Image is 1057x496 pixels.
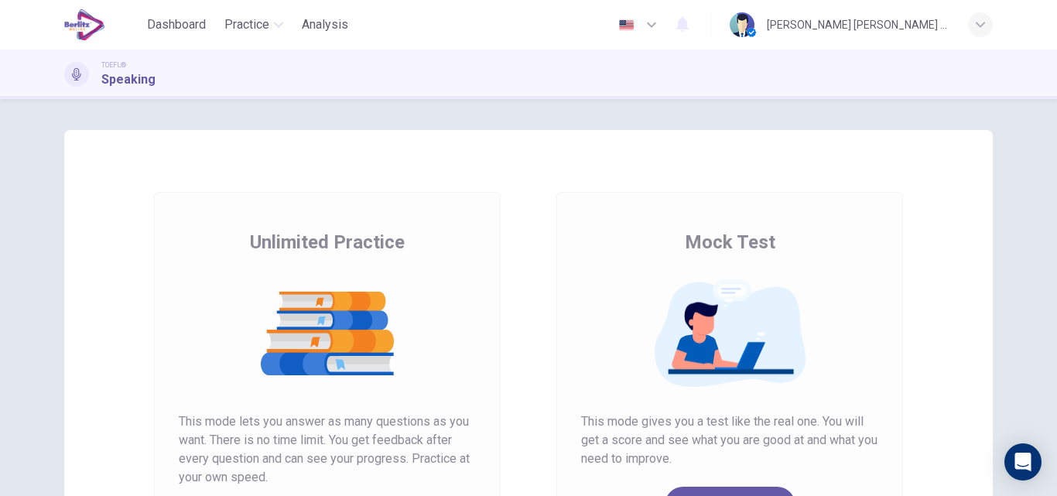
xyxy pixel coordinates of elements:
[101,60,126,70] span: TOEFL®
[302,15,348,34] span: Analysis
[767,15,949,34] div: [PERSON_NAME] [PERSON_NAME] Toledo
[218,11,289,39] button: Practice
[101,70,156,89] h1: Speaking
[581,412,878,468] span: This mode gives you a test like the real one. You will get a score and see what you are good at a...
[730,12,754,37] img: Profile picture
[147,15,206,34] span: Dashboard
[1004,443,1042,481] div: Open Intercom Messenger
[250,230,405,255] span: Unlimited Practice
[141,11,212,39] button: Dashboard
[64,9,105,40] img: EduSynch logo
[224,15,269,34] span: Practice
[617,19,636,31] img: en
[296,11,354,39] button: Analysis
[685,230,775,255] span: Mock Test
[179,412,476,487] span: This mode lets you answer as many questions as you want. There is no time limit. You get feedback...
[64,9,141,40] a: EduSynch logo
